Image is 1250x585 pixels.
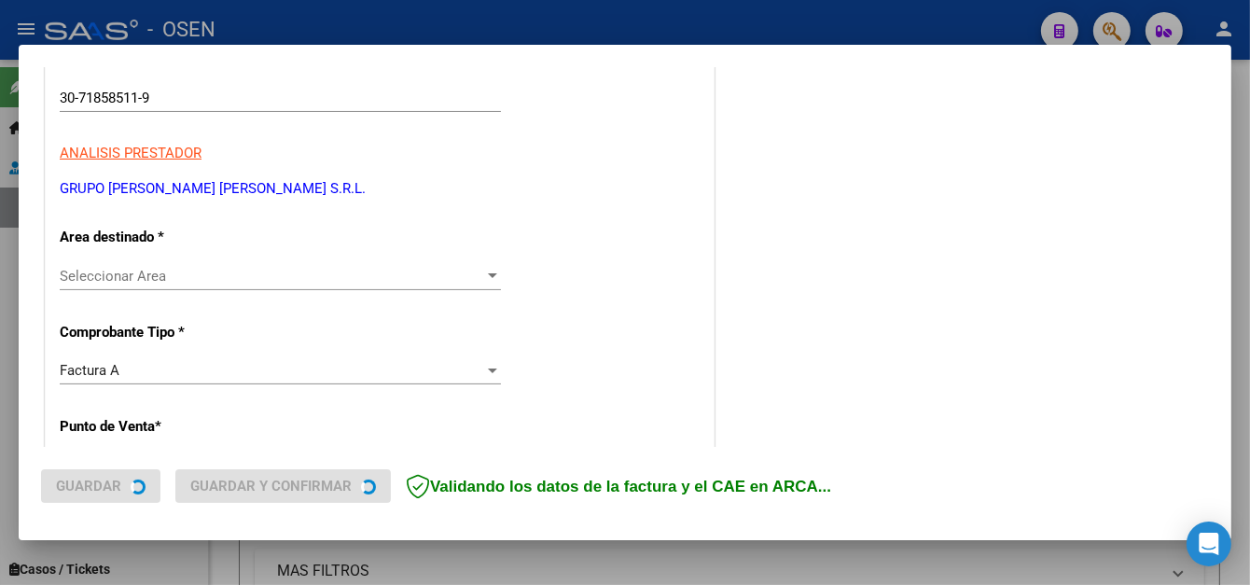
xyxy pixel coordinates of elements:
[60,362,119,379] span: Factura A
[60,145,201,161] span: ANALISIS PRESTADOR
[41,469,160,503] button: Guardar
[60,178,700,200] p: GRUPO [PERSON_NAME] [PERSON_NAME] S.R.L.
[60,268,484,285] span: Seleccionar Area
[56,478,121,494] span: Guardar
[406,478,831,495] span: Validando los datos de la factura y el CAE en ARCA...
[60,227,252,248] p: Area destinado *
[60,416,252,438] p: Punto de Venta
[1187,522,1231,566] div: Open Intercom Messenger
[175,469,391,503] button: Guardar y Confirmar
[190,478,352,494] span: Guardar y Confirmar
[60,322,252,343] p: Comprobante Tipo *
